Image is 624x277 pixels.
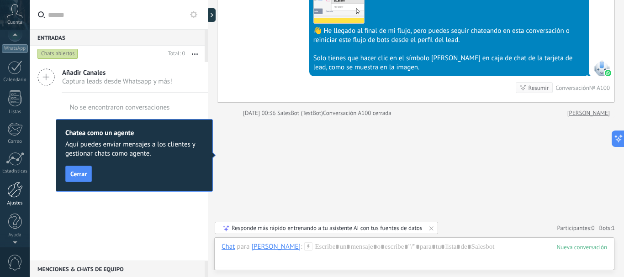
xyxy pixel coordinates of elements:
[301,242,302,251] span: :
[65,166,92,182] button: Cerrar
[65,129,203,137] h2: Chatea como un agente
[592,224,595,232] span: 0
[7,20,22,26] span: Cuenta
[30,29,205,46] div: Entradas
[37,48,78,59] div: Chats abiertos
[65,140,203,158] span: Aquí puedes enviar mensajes a los clientes y gestionar chats como agente.
[567,109,610,118] a: [PERSON_NAME]
[30,261,205,277] div: Menciones & Chats de equipo
[593,60,610,76] span: SalesBot
[2,232,28,238] div: Ayuda
[164,49,185,58] div: Total: 0
[2,44,28,53] div: WhatsApp
[70,171,87,177] span: Cerrar
[185,46,205,62] button: Más
[206,8,216,22] div: Mostrar
[323,109,391,118] div: Conversación A100 cerrada
[529,84,549,92] div: Resumir
[251,242,301,251] div: Raquel Auccasi
[2,77,28,83] div: Calendario
[2,200,28,206] div: Ajustes
[62,77,172,86] span: Captura leads desde Whatsapp y más!
[237,242,249,251] span: para
[277,109,323,117] span: SalesBot (TestBot)
[243,109,277,118] div: [DATE] 00:36
[62,68,172,77] span: Añadir Canales
[2,109,28,115] div: Listas
[555,84,589,92] div: Conversación
[589,84,610,92] div: № A100
[2,168,28,174] div: Estadísticas
[612,224,615,232] span: 1
[313,54,585,72] div: Solo tienes que hacer clic en el símbolo [PERSON_NAME] en caja de chat de la tarjeta de lead, com...
[232,224,422,232] div: Responde más rápido entrenando a tu asistente AI con tus fuentes de datos
[599,224,615,232] span: Bots:
[605,70,611,76] img: waba.svg
[313,26,585,45] div: 👋 He llegado al final de mi flujo, pero puedes seguir chateando en esta conversación o reiniciar ...
[70,103,170,112] div: No se encontraron conversaciones
[557,224,594,232] a: Participantes:0
[2,139,28,145] div: Correo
